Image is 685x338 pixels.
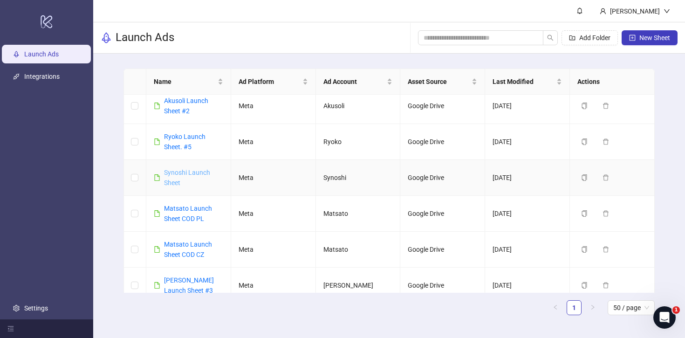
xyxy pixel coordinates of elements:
li: 1 [567,300,582,315]
span: Asset Source [408,76,470,87]
td: Meta [231,160,316,196]
td: Synoshi [316,160,401,196]
th: Actions [570,69,655,95]
a: Matsato Launch Sheet COD CZ [164,241,212,258]
a: Matsato Launch Sheet COD PL [164,205,212,222]
th: Ad Platform [231,69,316,95]
td: Meta [231,268,316,304]
span: 1 [672,306,680,314]
th: Name [146,69,231,95]
td: Akusoli [316,88,401,124]
span: file [154,210,160,217]
span: copy [581,282,588,289]
button: left [548,300,563,315]
span: folder-add [569,34,575,41]
span: delete [603,103,609,109]
span: bell [576,7,583,14]
span: delete [603,138,609,145]
div: Page Size [608,300,655,315]
td: [DATE] [485,232,570,268]
div: [PERSON_NAME] [606,6,664,16]
span: New Sheet [639,34,670,41]
span: rocket [101,32,112,43]
td: Meta [231,232,316,268]
a: Settings [24,304,48,312]
td: Meta [231,196,316,232]
span: file [154,138,160,145]
span: left [553,304,558,310]
span: user [600,8,606,14]
span: file [154,103,160,109]
a: Synoshi Launch Sheet [164,169,210,186]
span: right [590,304,596,310]
td: [DATE] [485,88,570,124]
a: Akusoli Launch Sheet #2 [164,97,208,115]
span: down [664,8,670,14]
h3: Launch Ads [116,30,174,45]
td: Google Drive [400,88,485,124]
li: Next Page [585,300,600,315]
span: delete [603,174,609,181]
span: file [154,246,160,253]
span: 50 / page [613,301,649,315]
span: search [547,34,554,41]
a: Integrations [24,73,60,80]
span: copy [581,210,588,217]
span: Add Folder [579,34,610,41]
td: [DATE] [485,268,570,304]
td: [PERSON_NAME] [316,268,401,304]
button: Add Folder [562,30,618,45]
button: New Sheet [622,30,678,45]
td: Google Drive [400,232,485,268]
span: menu-fold [7,325,14,332]
td: Ryoko [316,124,401,160]
td: Google Drive [400,268,485,304]
th: Last Modified [485,69,570,95]
span: copy [581,174,588,181]
button: right [585,300,600,315]
span: copy [581,246,588,253]
td: Google Drive [400,124,485,160]
a: Launch Ads [24,50,59,58]
a: [PERSON_NAME] Launch Sheet #3 [164,276,214,294]
th: Ad Account [316,69,401,95]
span: delete [603,210,609,217]
td: Google Drive [400,196,485,232]
span: Ad Account [323,76,385,87]
span: copy [581,138,588,145]
span: file [154,174,160,181]
th: Asset Source [400,69,485,95]
td: [DATE] [485,160,570,196]
td: Matsato [316,232,401,268]
a: 1 [567,301,581,315]
span: file [154,282,160,289]
span: Last Modified [493,76,555,87]
span: Name [154,76,216,87]
td: [DATE] [485,196,570,232]
span: copy [581,103,588,109]
iframe: Intercom live chat [653,306,676,329]
td: Meta [231,124,316,160]
li: Previous Page [548,300,563,315]
td: Matsato [316,196,401,232]
a: Ryoko Launch Sheet. #5 [164,133,205,151]
td: [DATE] [485,124,570,160]
td: Meta [231,88,316,124]
span: delete [603,246,609,253]
span: plus-square [629,34,636,41]
td: Google Drive [400,160,485,196]
span: Ad Platform [239,76,301,87]
span: delete [603,282,609,289]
